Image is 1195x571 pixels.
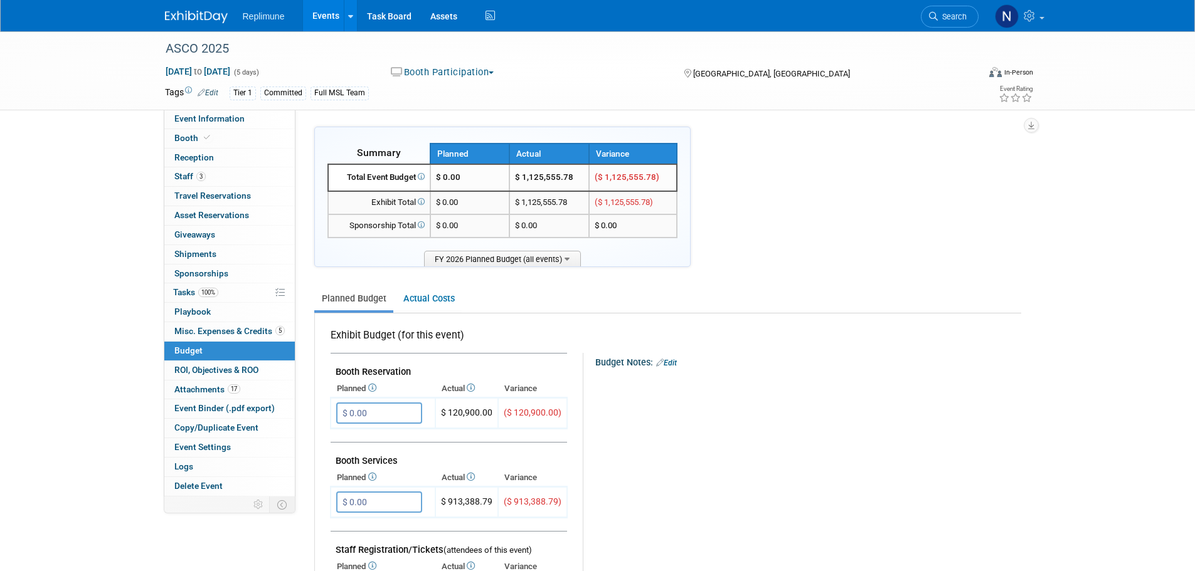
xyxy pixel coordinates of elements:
span: (attendees of this event) [443,545,532,555]
span: ($ 120,900.00) [504,407,561,417]
td: Booth Services [331,443,567,469]
span: ($ 1,125,555.78) [595,197,653,207]
th: Variance [498,469,567,486]
div: Exhibit Budget (for this event) [331,328,562,349]
span: Summary [357,147,401,159]
a: Playbook [164,303,295,322]
span: [DATE] [DATE] [165,66,231,77]
span: Tasks [173,287,218,297]
span: Event Settings [174,442,231,452]
span: Copy/Duplicate Event [174,422,258,432]
div: Event Format [905,65,1034,84]
a: Planned Budget [314,287,393,310]
span: Playbook [174,306,211,317]
td: $ 1,125,555.78 [509,191,590,214]
a: Reception [164,149,295,167]
span: ($ 1,125,555.78) [595,172,659,182]
i: Booth reservation complete [204,134,210,141]
a: ROI, Objectives & ROO [164,361,295,380]
a: Copy/Duplicate Event [164,419,295,437]
img: Nicole Schaeffner [995,4,1019,28]
span: Asset Reservations [174,210,249,220]
span: [GEOGRAPHIC_DATA], [GEOGRAPHIC_DATA] [693,69,850,78]
button: Booth Participation [386,66,499,79]
div: Total Event Budget [334,172,425,184]
a: Attachments17 [164,380,295,399]
span: 5 [275,326,285,335]
div: Full MSL Team [311,86,369,100]
div: Event Rating [999,86,1033,92]
th: Planned [331,380,435,397]
span: Delete Event [174,481,223,491]
span: Reception [174,152,214,162]
a: Edit [198,88,218,97]
td: $ 1,125,555.78 [509,164,590,191]
a: Delete Event [164,477,295,496]
a: Event Information [164,110,295,128]
span: FY 2026 Planned Budget (all events) [424,251,581,266]
th: Variance [498,380,567,397]
span: Event Information [174,113,245,123]
span: Replimune [243,11,285,21]
a: Booth [164,129,295,148]
span: $ 0.00 [436,197,458,207]
span: $ 0.00 [595,221,617,230]
th: Planned [430,144,509,164]
a: Misc. Expenses & Credits5 [164,322,295,341]
span: $ 0.00 [436,172,460,182]
div: Budget Notes: [595,353,1020,369]
a: Tasks100% [164,283,295,302]
span: Travel Reservations [174,191,251,201]
a: Asset Reservations [164,206,295,225]
div: Sponsorship Total [334,220,425,232]
a: Shipments [164,245,295,264]
span: 3 [196,172,206,181]
span: Budget [174,345,203,355]
th: Actual [435,469,498,486]
div: In-Person [1004,68,1033,77]
td: Personalize Event Tab Strip [248,496,270,513]
a: Travel Reservations [164,187,295,206]
span: Staff [174,171,206,181]
th: Actual [435,380,498,397]
a: Staff3 [164,167,295,186]
span: $ 120,900.00 [441,407,492,417]
td: $ 0.00 [509,214,590,238]
span: Booth [174,133,213,143]
span: 100% [198,288,218,297]
td: Booth Reservation [331,354,567,380]
div: Tier 1 [230,86,256,100]
span: ($ 913,388.79) [504,496,561,506]
span: (5 days) [233,68,259,76]
span: ROI, Objectives & ROO [174,365,258,375]
span: 17 [228,384,240,394]
span: Misc. Expenses & Credits [174,326,285,336]
span: Logs [174,461,193,471]
span: Shipments [174,249,216,259]
div: ASCO 2025 [161,38,960,60]
a: Event Binder (.pdf export) [164,399,295,418]
span: to [192,66,204,76]
span: $ 0.00 [436,221,458,230]
a: Giveaways [164,226,295,244]
img: Format-Inperson.png [989,67,1002,77]
div: Committed [260,86,306,100]
a: Budget [164,342,295,360]
img: ExhibitDay [165,11,228,23]
span: Giveaways [174,229,215,239]
span: Sponsorships [174,268,228,278]
span: Attachments [174,384,240,394]
th: Variance [589,144,676,164]
a: Event Settings [164,438,295,457]
td: Tags [165,86,218,100]
a: Actual Costs [396,287,462,310]
a: Sponsorships [164,265,295,283]
span: Event Binder (.pdf export) [174,403,275,413]
a: Logs [164,458,295,476]
a: Edit [656,359,677,367]
td: Toggle Event Tabs [269,496,295,513]
a: Search [921,6,979,28]
span: Search [938,12,967,21]
th: Planned [331,469,435,486]
th: Actual [509,144,590,164]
